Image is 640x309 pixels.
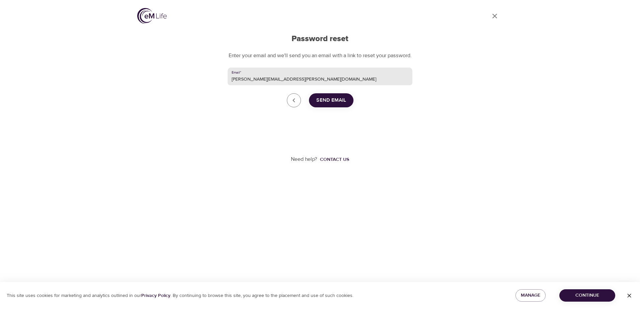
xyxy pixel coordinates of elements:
[228,34,412,44] h2: Password reset
[287,93,301,107] a: close
[228,52,412,60] p: Enter your email and we'll send you an email with a link to reset your password.
[565,291,610,300] span: Continue
[320,156,349,163] div: Contact us
[487,8,503,24] a: close
[316,96,346,105] span: Send Email
[515,289,546,302] button: Manage
[291,156,317,163] p: Need help?
[559,289,615,302] button: Continue
[317,156,349,163] a: Contact us
[141,293,170,299] a: Privacy Policy
[137,8,167,24] img: logo
[521,291,540,300] span: Manage
[309,93,353,107] button: Send Email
